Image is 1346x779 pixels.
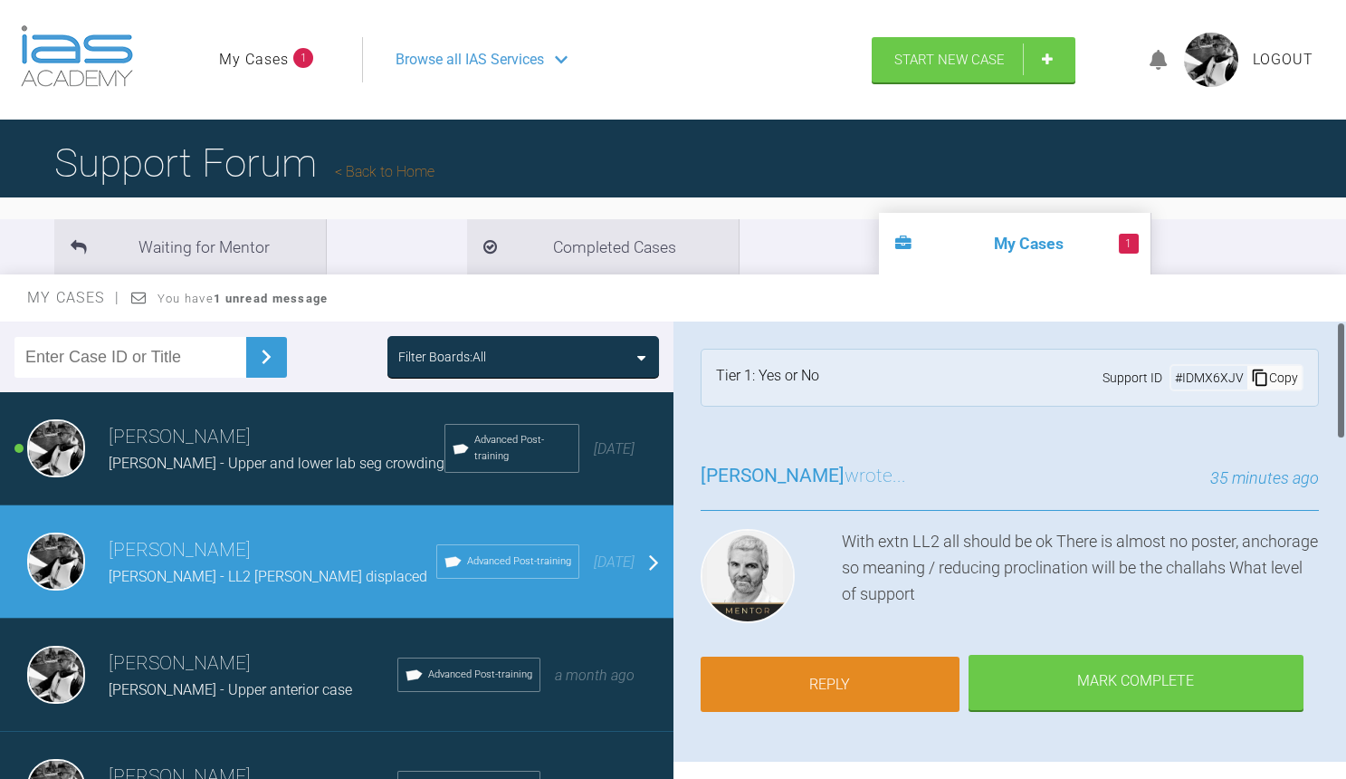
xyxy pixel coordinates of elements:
img: chevronRight.28bd32b0.svg [252,342,281,371]
span: [PERSON_NAME] - Upper and lower lab seg crowding [109,455,444,472]
span: Support ID [1103,368,1162,388]
h3: wrote... [701,461,906,492]
span: Advanced Post-training [474,432,571,465]
div: # IDMX6XJV [1171,368,1247,388]
li: My Cases [879,213,1150,274]
img: David Birkin [27,533,85,591]
img: Ross Hobson [701,529,795,623]
span: a month ago [555,667,635,684]
img: David Birkin [27,419,85,477]
strong: 1 unread message [214,292,328,305]
span: [PERSON_NAME] - Upper anterior case [109,681,352,698]
a: Logout [1253,48,1313,72]
h1: Support Forum [54,131,434,195]
span: 35 minutes ago [1210,468,1319,487]
a: My Cases [219,48,289,72]
div: With extn LL2 all should be ok There is almost no poster, anchorage so meaning / reducing proclin... [842,529,1320,630]
span: Start New Case [894,52,1005,68]
span: [PERSON_NAME] [701,465,845,486]
img: logo-light.3e3ef733.png [21,25,133,87]
img: profile.png [1184,33,1238,87]
h3: [PERSON_NAME] [109,649,397,679]
span: 1 [1119,234,1139,254]
div: Mark Complete [969,655,1303,711]
span: Advanced Post-training [467,553,571,570]
a: Back to Home [335,163,434,180]
a: Reply [701,657,959,713]
h3: [PERSON_NAME] [109,535,436,566]
img: David Birkin [27,646,85,704]
li: Waiting for Mentor [54,219,326,274]
li: Completed Cases [467,219,739,274]
input: Enter Case ID or Title [14,337,246,378]
a: Start New Case [872,37,1075,82]
span: Advanced Post-training [428,667,532,683]
span: [PERSON_NAME] - LL2 [PERSON_NAME] displaced [109,568,427,585]
div: Tier 1: Yes or No [716,364,819,391]
span: [DATE] [594,553,635,571]
div: Filter Boards: All [398,347,486,367]
div: Copy [1247,366,1302,389]
span: 1 [293,48,313,68]
span: [DATE] [594,440,635,457]
span: You have [158,292,329,305]
span: Browse all IAS Services [396,48,544,72]
span: My Cases [27,289,120,306]
h3: [PERSON_NAME] [109,422,444,453]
